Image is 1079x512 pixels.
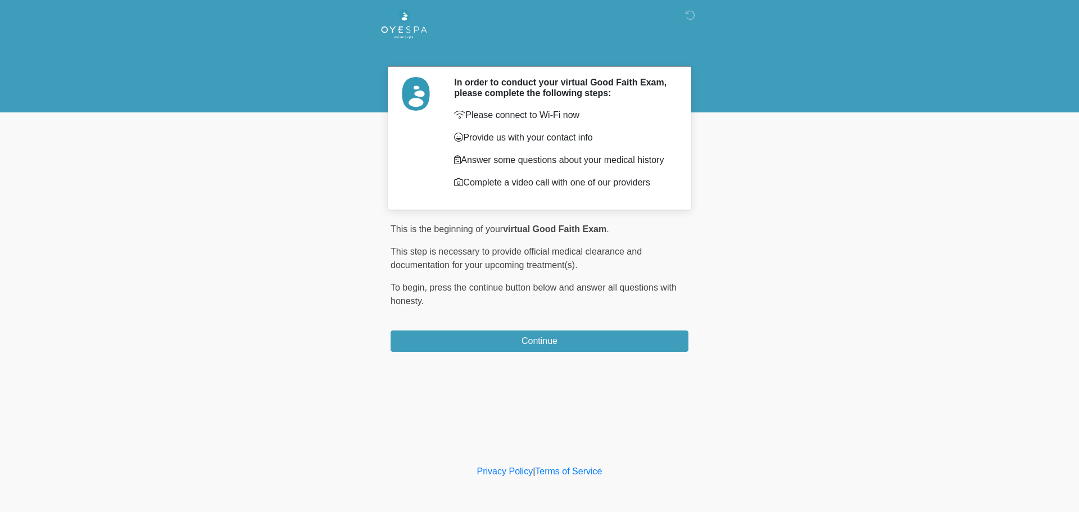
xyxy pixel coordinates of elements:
[382,40,697,61] h1: ‎ ‎
[391,224,503,234] span: This is the beginning of your
[399,77,433,111] img: Agent Avatar
[454,108,672,122] p: Please connect to Wi-Fi now
[391,330,688,352] button: Continue
[535,466,602,476] a: Terms of Service
[379,8,429,40] img: Oyespa Logo
[454,131,672,144] p: Provide us with your contact info
[391,283,677,306] span: press the continue button below and answer all questions with honesty.
[454,176,672,189] p: Complete a video call with one of our providers
[477,466,533,476] a: Privacy Policy
[606,224,609,234] span: .
[391,247,642,270] span: This step is necessary to provide official medical clearance and documentation for your upcoming ...
[391,283,429,292] span: To begin,
[503,224,606,234] strong: virtual Good Faith Exam
[454,153,672,167] p: Answer some questions about your medical history
[533,466,535,476] a: |
[454,77,672,98] h2: In order to conduct your virtual Good Faith Exam, please complete the following steps:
